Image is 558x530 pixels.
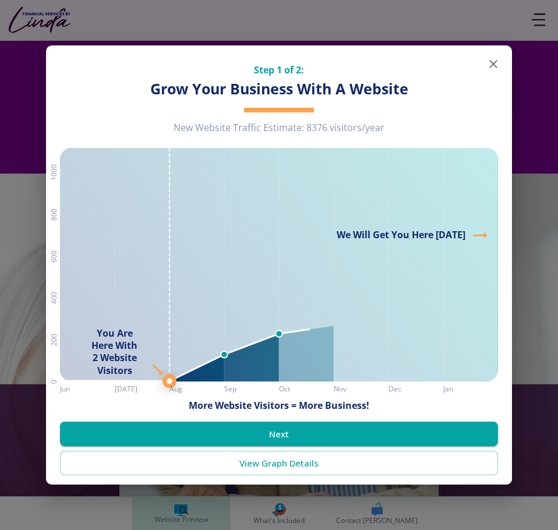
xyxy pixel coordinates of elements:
a: View Graph Details [60,451,498,475]
h3: Grow Your Business With A Website [60,79,498,99]
h6: More Website Visitors = More Business! [60,400,498,412]
h6: [DATE] [115,383,169,395]
button: Next [60,422,498,446]
h5: Step 1 of 2: [60,64,498,77]
h6: Jun [60,383,115,395]
h6: Dec [389,383,443,395]
h6: Nov [334,383,389,395]
div: New Website Traffic Estimate: 8376 visitors/year [60,122,498,143]
h6: Jan [443,383,498,395]
h6: Sep [224,383,279,395]
h6: Aug [169,383,224,395]
h6: Oct [279,383,334,395]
